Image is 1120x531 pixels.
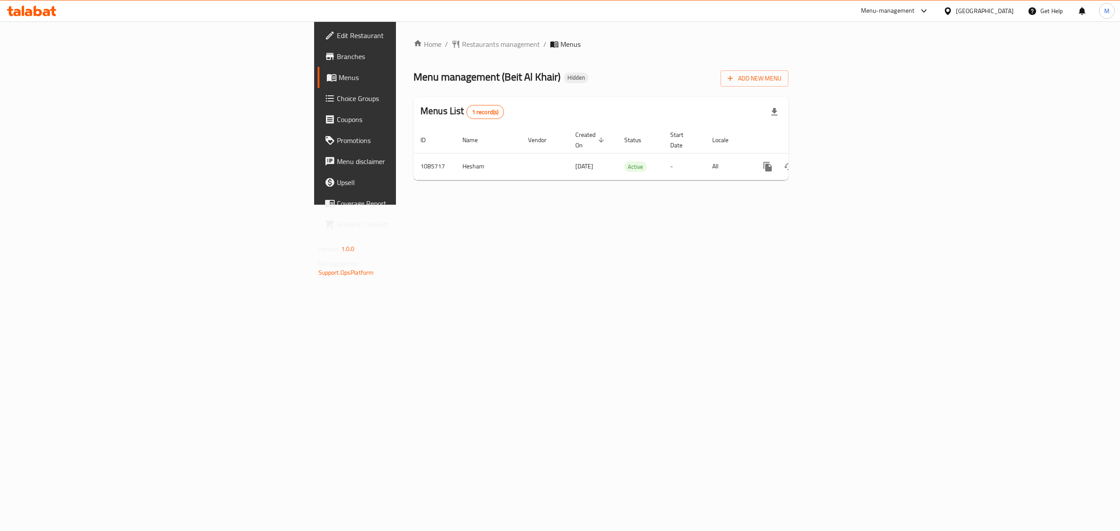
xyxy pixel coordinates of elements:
a: Coupons [318,109,501,130]
a: Menu disclaimer [318,151,501,172]
a: Promotions [318,130,501,151]
span: Get support on: [318,258,359,269]
span: Version: [318,243,340,255]
span: Menus [339,72,494,83]
td: All [705,153,750,180]
span: Grocery Checklist [337,219,494,230]
a: Menus [318,67,501,88]
table: enhanced table [413,127,848,180]
span: Created On [575,129,607,150]
a: Support.OpsPlatform [318,267,374,278]
div: Active [624,161,647,172]
span: Locale [712,135,740,145]
button: more [757,156,778,177]
div: Total records count [466,105,504,119]
nav: breadcrumb [413,39,788,49]
span: Name [462,135,489,145]
span: Menus [560,39,581,49]
span: Start Date [670,129,695,150]
span: Status [624,135,653,145]
span: Add New Menu [728,73,781,84]
a: Coverage Report [318,193,501,214]
th: Actions [750,127,848,154]
span: Promotions [337,135,494,146]
div: Hidden [564,73,588,83]
button: Add New Menu [721,70,788,87]
span: Active [624,162,647,172]
span: [DATE] [575,161,593,172]
div: Export file [764,101,785,122]
span: Choice Groups [337,93,494,104]
h2: Menus List [420,105,504,119]
span: Coupons [337,114,494,125]
span: 1.0.0 [341,243,355,255]
span: Edit Restaurant [337,30,494,41]
span: Upsell [337,177,494,188]
span: Vendor [528,135,558,145]
a: Edit Restaurant [318,25,501,46]
div: Menu-management [861,6,915,16]
span: M [1104,6,1109,16]
a: Choice Groups [318,88,501,109]
button: Change Status [778,156,799,177]
a: Upsell [318,172,501,193]
a: Grocery Checklist [318,214,501,235]
span: Menu disclaimer [337,156,494,167]
a: Branches [318,46,501,67]
span: Coverage Report [337,198,494,209]
span: Branches [337,51,494,62]
span: Hidden [564,74,588,81]
li: / [543,39,546,49]
div: [GEOGRAPHIC_DATA] [956,6,1014,16]
td: - [663,153,705,180]
span: 1 record(s) [467,108,504,116]
span: ID [420,135,437,145]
